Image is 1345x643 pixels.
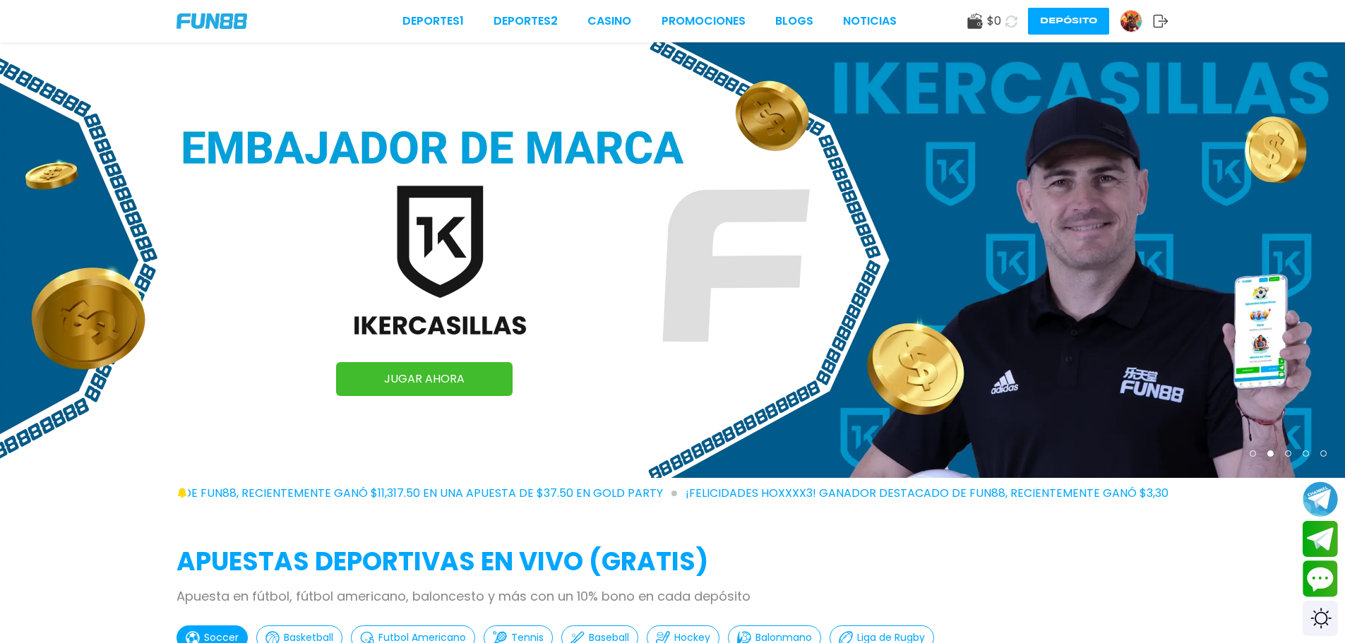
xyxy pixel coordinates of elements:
[1028,8,1109,35] button: Depósito
[336,362,513,396] a: JUGAR AHORA
[177,13,247,29] img: Company Logo
[775,13,813,30] a: BLOGS
[1120,10,1153,32] a: Avatar
[1303,601,1338,636] div: Switch theme
[1120,11,1142,32] img: Avatar
[402,13,464,30] a: Deportes1
[177,587,1168,606] p: Apuesta en fútbol, fútbol americano, baloncesto y más con un 10% bono en cada depósito
[987,13,1001,30] span: $ 0
[1303,521,1338,558] button: Join telegram
[1303,560,1338,597] button: Contact customer service
[1303,481,1338,517] button: Join telegram channel
[494,13,558,30] a: Deportes2
[843,13,897,30] a: NOTICIAS
[662,13,746,30] a: Promociones
[587,13,631,30] a: CASINO
[177,543,1168,581] h2: APUESTAS DEPORTIVAS EN VIVO (gratis)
